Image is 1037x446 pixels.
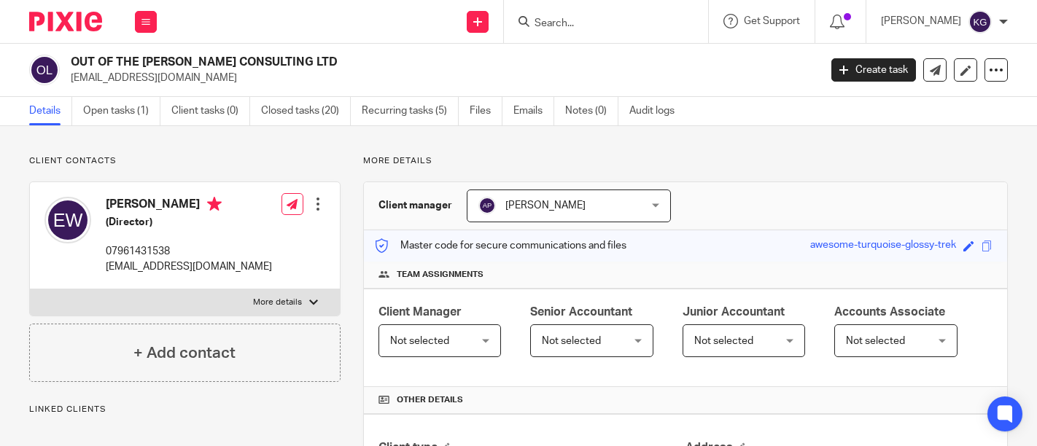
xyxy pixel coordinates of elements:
img: svg%3E [29,55,60,85]
img: svg%3E [478,197,496,214]
span: Client Manager [378,306,462,318]
span: Accounts Associate [834,306,945,318]
span: Team assignments [397,269,483,281]
span: Junior Accountant [683,306,785,318]
span: Not selected [694,336,753,346]
p: 07961431538 [106,244,272,259]
img: svg%3E [968,10,992,34]
a: Details [29,97,72,125]
a: Create task [831,58,916,82]
a: Audit logs [629,97,685,125]
span: Not selected [390,336,449,346]
h4: + Add contact [133,342,236,364]
a: Open tasks (1) [83,97,160,125]
span: Senior Accountant [530,306,632,318]
h2: OUT OF THE [PERSON_NAME] CONSULTING LTD [71,55,661,70]
span: Not selected [542,336,601,346]
span: [PERSON_NAME] [505,200,586,211]
h3: Client manager [378,198,452,213]
p: Client contacts [29,155,341,167]
h5: (Director) [106,215,272,230]
span: Get Support [744,16,800,26]
img: Pixie [29,12,102,31]
p: [EMAIL_ADDRESS][DOMAIN_NAME] [71,71,809,85]
a: Closed tasks (20) [261,97,351,125]
p: More details [253,297,302,308]
img: svg%3E [44,197,91,243]
p: Linked clients [29,404,341,415]
a: Files [470,97,502,125]
h4: [PERSON_NAME] [106,197,272,215]
div: awesome-turquoise-glossy-trek [810,238,956,254]
i: Primary [207,197,222,211]
input: Search [533,17,664,31]
a: Recurring tasks (5) [362,97,459,125]
a: Client tasks (0) [171,97,250,125]
p: Master code for secure communications and files [375,238,626,253]
p: [PERSON_NAME] [881,14,961,28]
a: Emails [513,97,554,125]
span: Other details [397,394,463,406]
span: Not selected [846,336,905,346]
p: More details [363,155,1008,167]
a: Notes (0) [565,97,618,125]
p: [EMAIL_ADDRESS][DOMAIN_NAME] [106,259,272,274]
